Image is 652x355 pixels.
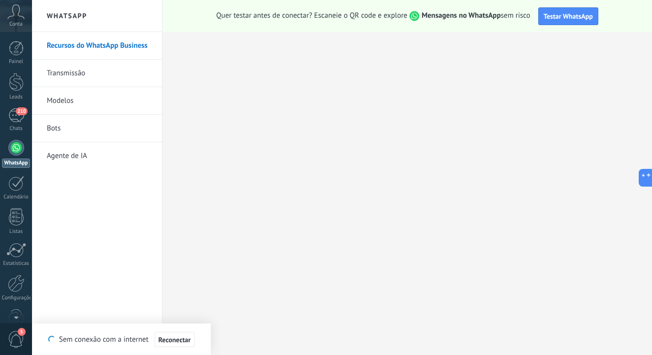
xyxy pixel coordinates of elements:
li: Transmissão [32,60,162,87]
div: Estatísticas [2,260,31,267]
span: 210 [16,107,27,115]
span: 5 [18,328,26,336]
a: Bots [47,115,152,142]
strong: Mensagens no WhatsApp [422,11,501,20]
span: Quer testar antes de conectar? Escaneie o QR code e explore sem risco [216,11,530,21]
button: Reconectar [155,332,195,348]
div: WhatsApp [2,159,30,168]
div: Sem conexão com a internet [48,331,195,348]
a: Recursos do WhatsApp Business [47,32,152,60]
li: Modelos [32,87,162,115]
li: Agente de IA [32,142,162,169]
div: Painel [2,59,31,65]
div: Calendário [2,194,31,200]
button: Testar WhatsApp [538,7,598,25]
div: Listas [2,228,31,235]
li: Recursos do WhatsApp Business [32,32,162,60]
a: Agente de IA [47,142,152,170]
span: Reconectar [159,336,191,343]
span: Conta [9,21,23,28]
a: Transmissão [47,60,152,87]
div: Chats [2,126,31,132]
li: Bots [32,115,162,142]
div: Configurações [2,295,31,301]
div: Leads [2,94,31,100]
span: Testar WhatsApp [544,12,593,21]
a: Modelos [47,87,152,115]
